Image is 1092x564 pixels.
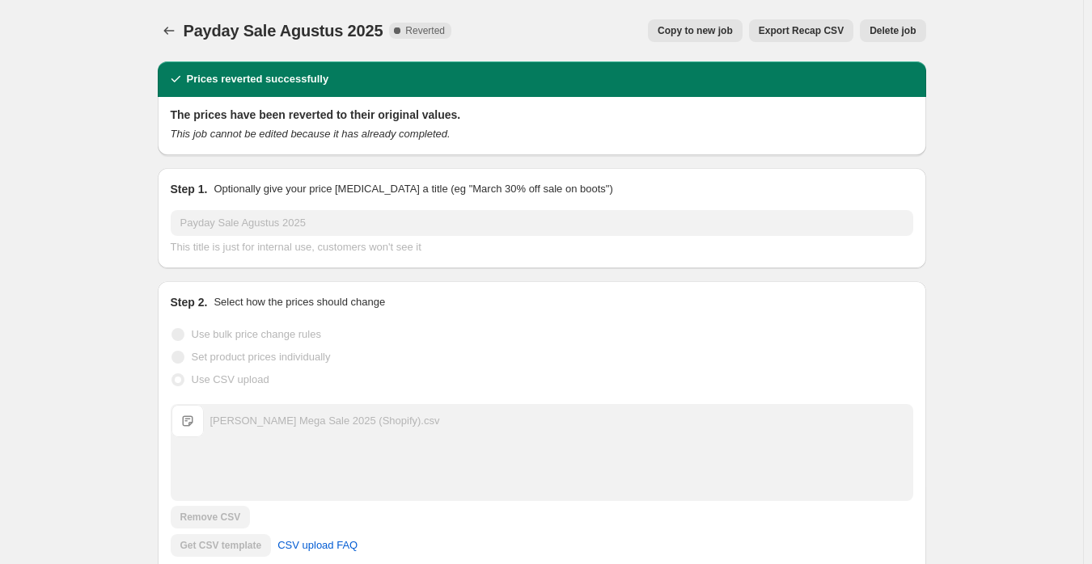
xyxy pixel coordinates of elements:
[192,351,331,363] span: Set product prices individually
[658,24,733,37] span: Copy to new job
[214,294,385,310] p: Select how the prices should change
[171,210,913,236] input: 30% off holiday sale
[158,19,180,42] button: Price change jobs
[187,71,329,87] h2: Prices reverted successfully
[405,24,445,37] span: Reverted
[210,413,440,429] div: [PERSON_NAME] Mega Sale 2025 (Shopify).csv
[171,241,421,253] span: This title is just for internal use, customers won't see it
[192,373,269,385] span: Use CSV upload
[749,19,853,42] button: Export Recap CSV
[171,128,451,140] i: This job cannot be edited because it has already completed.
[171,181,208,197] h2: Step 1.
[192,328,321,340] span: Use bulk price change rules
[648,19,743,42] button: Copy to new job
[184,22,383,40] span: Payday Sale Agustus 2025
[759,24,844,37] span: Export Recap CSV
[860,19,925,42] button: Delete job
[171,294,208,310] h2: Step 2.
[277,537,358,553] span: CSV upload FAQ
[268,532,367,558] a: CSV upload FAQ
[171,107,913,123] h2: The prices have been reverted to their original values.
[214,181,612,197] p: Optionally give your price [MEDICAL_DATA] a title (eg "March 30% off sale on boots")
[870,24,916,37] span: Delete job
